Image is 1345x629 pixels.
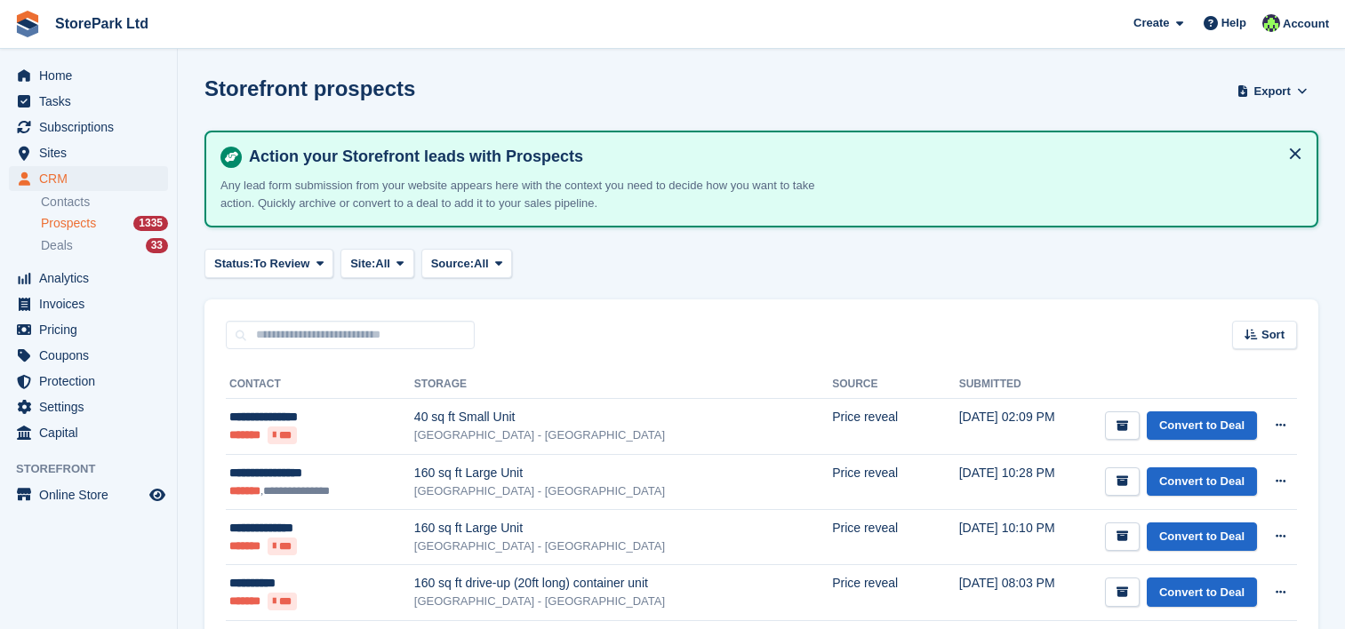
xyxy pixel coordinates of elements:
a: menu [9,420,168,445]
a: Deals 33 [41,236,168,255]
span: Protection [39,369,146,394]
span: Invoices [39,291,146,316]
a: StorePark Ltd [48,9,156,38]
a: menu [9,291,168,316]
a: menu [9,317,168,342]
span: Coupons [39,343,146,368]
span: Tasks [39,89,146,114]
div: 160 sq ft Large Unit [414,519,832,537]
span: All [375,255,390,273]
a: menu [9,394,168,419]
div: 33 [146,238,168,253]
div: [GEOGRAPHIC_DATA] - [GEOGRAPHIC_DATA] [414,593,832,610]
span: Status: [214,255,253,273]
button: Export [1233,76,1311,106]
a: Convert to Deal [1147,577,1257,607]
span: Create [1133,14,1169,32]
a: Contacts [41,194,168,211]
td: Price reveal [832,565,959,621]
div: 160 sq ft Large Unit [414,464,832,482]
span: Source: [431,255,474,273]
div: [GEOGRAPHIC_DATA] - [GEOGRAPHIC_DATA] [414,482,832,500]
span: Site: [350,255,375,273]
h4: Action your Storefront leads with Prospects [242,147,1302,167]
a: menu [9,63,168,88]
div: 40 sq ft Small Unit [414,408,832,426]
td: [DATE] 08:03 PM [959,565,1072,621]
span: Pricing [39,317,146,342]
td: Price reveal [832,454,959,509]
a: menu [9,482,168,507]
th: Storage [414,370,832,399]
span: Settings [39,394,146,419]
td: [DATE] 10:10 PM [959,509,1072,565]
a: menu [9,166,168,191]
a: Prospects 1335 [41,214,168,233]
span: Analytics [39,266,146,291]
span: Home [39,63,146,88]
span: Capital [39,420,146,445]
th: Submitted [959,370,1072,399]
span: Account [1283,15,1329,33]
img: Ryan Mulcahy [1262,14,1280,32]
span: Help [1221,14,1246,32]
div: [GEOGRAPHIC_DATA] - [GEOGRAPHIC_DATA] [414,537,832,555]
a: Convert to Deal [1147,467,1257,497]
span: To Review [253,255,309,273]
button: Status: To Review [204,249,333,278]
span: Storefront [16,460,177,478]
a: menu [9,140,168,165]
div: 160 sq ft drive-up (20ft long) container unit [414,574,832,593]
button: Site: All [340,249,414,278]
button: Source: All [421,249,513,278]
span: Prospects [41,215,96,232]
span: CRM [39,166,146,191]
span: Online Store [39,482,146,507]
th: Contact [226,370,414,399]
h1: Storefront prospects [204,76,415,100]
a: menu [9,115,168,139]
a: Convert to Deal [1147,411,1257,441]
td: [DATE] 02:09 PM [959,399,1072,455]
span: Sites [39,140,146,165]
span: Sort [1261,326,1285,344]
th: Source [832,370,959,399]
td: [DATE] 10:28 PM [959,454,1072,509]
div: [GEOGRAPHIC_DATA] - [GEOGRAPHIC_DATA] [414,426,832,444]
td: Price reveal [832,399,959,455]
span: All [474,255,489,273]
a: menu [9,266,168,291]
span: Subscriptions [39,115,146,139]
a: menu [9,89,168,114]
a: menu [9,343,168,368]
span: Deals [41,237,73,254]
p: Any lead form submission from your website appears here with the context you need to decide how y... [220,177,843,211]
td: Price reveal [832,509,959,565]
img: stora-icon-8386f47178a22dfd0bd8f6a31ec36ba5ce8667c1dd55bd0f319d3a0aa187defe.svg [14,11,41,37]
a: menu [9,369,168,394]
span: Export [1254,83,1291,100]
div: 1335 [133,216,168,231]
a: Preview store [147,484,168,506]
a: Convert to Deal [1147,522,1257,552]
